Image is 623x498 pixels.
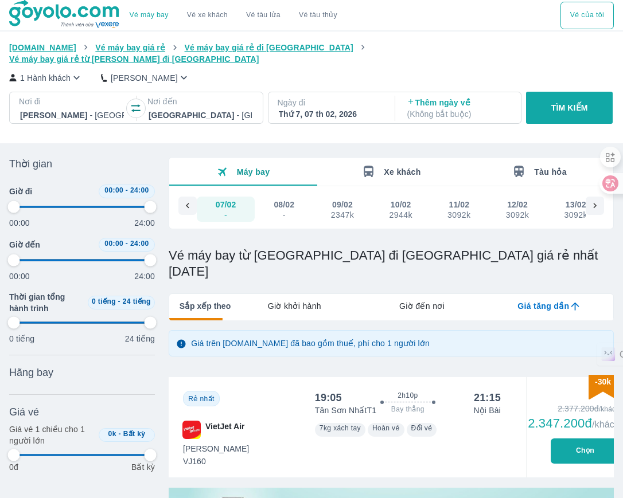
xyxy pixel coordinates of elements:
[187,11,228,19] a: Vé xe khách
[372,424,400,432] span: Hoàn vé
[474,391,501,405] div: 21:15
[534,167,567,177] span: Tàu hỏa
[130,240,149,248] span: 24:00
[123,430,146,438] span: Bất kỳ
[120,2,346,29] div: choose transportation mode
[528,417,620,430] div: 2.347.200đ
[131,461,155,473] p: Bất kỳ
[104,186,123,194] span: 00:00
[119,430,121,438] span: -
[134,217,155,229] p: 24:00
[407,97,511,120] p: Thêm ngày về
[9,291,83,314] span: Thời gian tổng hành trình
[188,395,214,403] span: Rẻ nhất
[589,375,617,399] img: discount
[123,297,151,305] span: 24 tiếng
[389,210,412,219] div: 2944k
[92,297,116,305] span: 0 tiếng
[231,294,613,318] div: lab API tabs example
[9,186,32,197] span: Giờ đi
[216,199,236,210] div: 07/02
[274,210,294,219] div: -
[560,2,614,29] div: choose transportation mode
[320,424,361,432] span: 7kg xách tay
[126,240,128,248] span: -
[384,167,420,177] span: Xe khách
[278,97,384,108] p: Ngày đi
[315,405,376,416] p: Tân Sơn Nhất T1
[551,102,588,113] p: TÌM KIẾM
[9,42,614,65] nav: breadcrumb
[290,2,346,29] button: Vé tàu thủy
[331,210,354,219] div: 2347k
[506,210,529,219] div: 3092k
[507,199,528,210] div: 12/02
[9,461,18,473] p: 0đ
[9,43,76,52] span: [DOMAIN_NAME]
[108,430,116,438] span: 0k
[398,391,418,400] span: 2h10p
[517,300,569,312] span: Giá tăng dần
[411,424,433,432] span: Đổi vé
[528,403,620,414] div: 2.377.200đ
[216,210,236,219] div: -
[9,424,94,446] p: Giá vé 1 chiều cho 1 người lớn
[20,72,71,84] p: 1 Hành khách
[449,199,469,210] div: 11/02
[118,297,120,305] span: -
[111,72,178,84] p: [PERSON_NAME]
[447,210,470,219] div: 3092k
[473,405,500,416] p: Nội Bài
[279,108,383,120] div: Thứ 7, 07 th 02, 2026
[101,72,190,84] button: [PERSON_NAME]
[19,96,125,107] p: Nơi đi
[95,43,165,52] span: Vé máy bay giá rẻ
[564,210,587,219] div: 3092k
[332,199,353,210] div: 09/02
[205,421,244,439] span: VietJet Air
[9,239,40,250] span: Giờ đến
[185,43,353,52] span: Vé máy bay giá rẻ đi [GEOGRAPHIC_DATA]
[125,333,155,344] p: 24 tiếng
[315,391,342,405] div: 19:05
[268,300,321,312] span: Giờ khởi hành
[9,333,34,344] p: 0 tiếng
[9,405,39,419] span: Giá vé
[9,157,52,171] span: Thời gian
[183,456,249,467] span: VJ160
[9,270,30,282] p: 00:00
[169,248,614,280] h1: Vé máy bay từ [GEOGRAPHIC_DATA] đi [GEOGRAPHIC_DATA] giá rẻ nhất [DATE]
[237,167,270,177] span: Máy bay
[407,108,511,120] p: ( Không bắt buộc )
[399,300,445,312] span: Giờ đến nơi
[9,217,30,229] p: 00:00
[237,2,290,29] a: Vé tàu lửa
[526,92,613,124] button: TÌM KIẾM
[566,199,586,210] div: 13/02
[147,96,254,107] p: Nơi đến
[9,72,83,84] button: 1 Hành khách
[9,54,259,64] span: Vé máy bay giá rẻ từ [PERSON_NAME] đi [GEOGRAPHIC_DATA]
[551,438,620,464] button: Chọn
[9,366,53,379] span: Hãng bay
[592,419,620,429] span: /khách
[126,186,128,194] span: -
[274,199,294,210] div: 08/02
[191,338,430,349] p: Giá trên [DOMAIN_NAME] đã bao gồm thuế, phí cho 1 người lớn
[183,443,249,454] span: [PERSON_NAME]
[595,377,611,386] span: -30k
[134,270,155,282] p: 24:00
[104,240,123,248] span: 00:00
[560,2,614,29] button: Vé của tôi
[391,199,411,210] div: 10/02
[180,300,231,312] span: Sắp xếp theo
[130,186,149,194] span: 24:00
[182,421,201,439] img: VJ
[130,11,169,19] a: Vé máy bay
